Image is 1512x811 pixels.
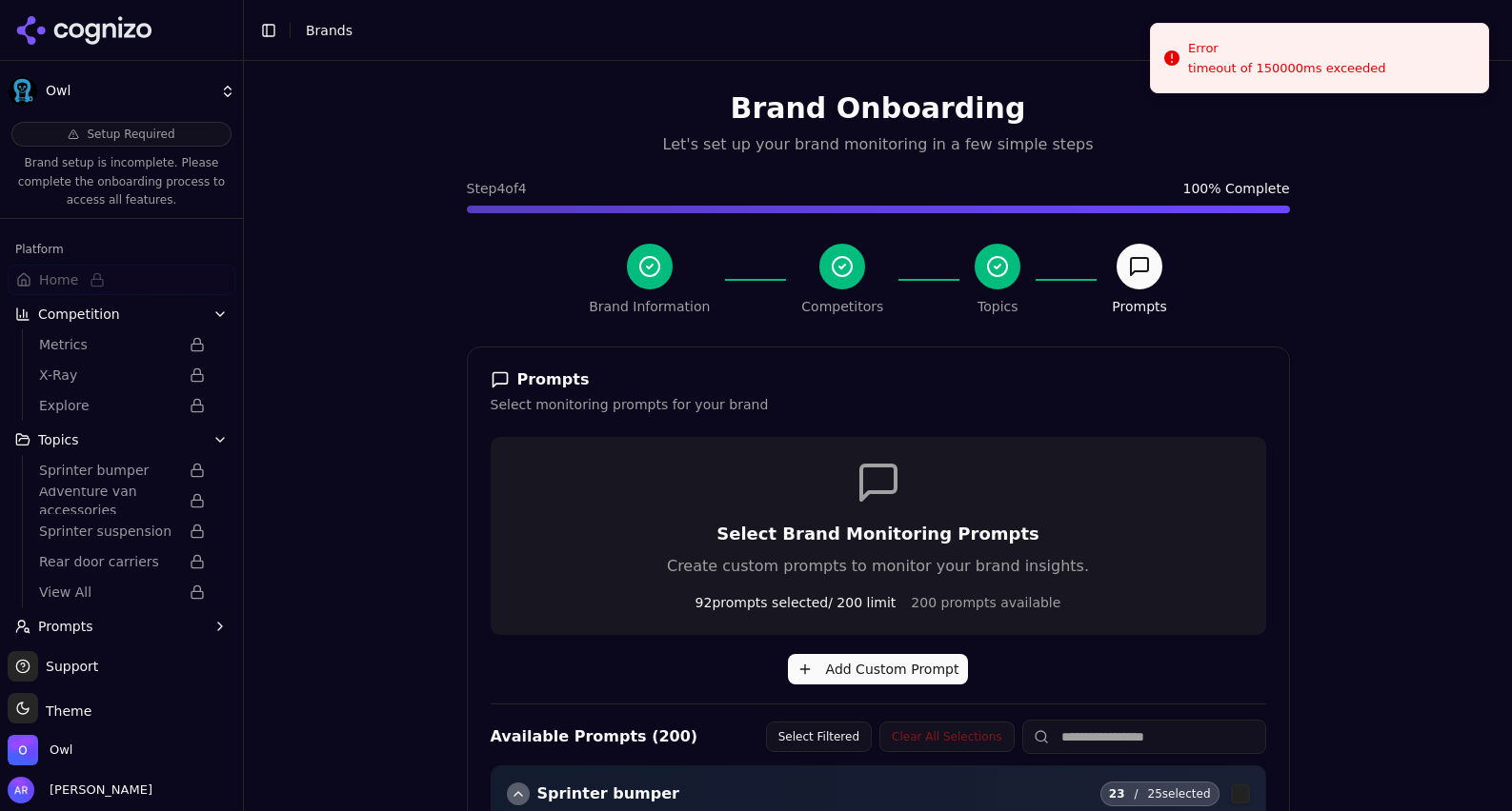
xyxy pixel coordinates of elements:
[8,735,38,765] img: Owl
[8,611,235,642] button: Prompts
[38,703,91,719] span: Theme
[39,366,178,385] span: X-Ray
[801,297,883,316] div: Competitors
[467,91,1290,126] h1: Brand Onboarding
[39,522,178,541] span: Sprinter suspension
[1112,297,1167,316] div: Prompts
[1100,781,1220,806] span: 25 selected
[38,305,120,324] span: Competition
[1183,179,1290,198] span: 100 % Complete
[46,83,212,100] span: Owl
[1188,60,1386,77] div: timeout of 150000ms exceeded
[1447,718,1493,763] iframe: Intercom live chat
[1109,786,1125,801] span: 23
[8,777,152,803] button: Open user button
[766,722,872,752] button: Select Filtered
[306,23,353,38] span: Brands
[50,742,72,759] span: Owl
[8,735,72,765] button: Open organization switcher
[39,552,178,571] span: Rear door carriers
[39,270,78,289] span: Home
[42,781,152,799] span: [PERSON_NAME]
[978,297,1018,316] div: Topics
[696,593,897,612] span: 92 prompts selected / 200 limit
[11,154,232,210] p: Brand setup is incomplete. Please complete the onboarding process to access all features.
[39,396,178,415] span: Explore
[8,425,235,455] button: Topics
[87,127,174,142] span: Setup Required
[1188,39,1386,58] div: Error
[491,395,1266,414] div: Select monitoring prompts for your brand
[514,521,1243,547] h3: Select Brand Monitoring Prompts
[788,654,969,684] button: Add Custom Prompt
[467,179,527,198] span: Step 4 of 4
[39,335,178,354] span: Metrics
[491,370,1266,389] div: Prompts
[39,482,178,520] span: Adventure van accessories
[306,21,1459,40] nav: breadcrumb
[38,657,98,676] span: Support
[1135,786,1139,801] span: /
[507,782,679,805] button: Sprinter bumper
[8,777,34,803] img: Adam Raper
[8,234,235,265] div: Platform
[8,76,38,107] img: Owl
[8,299,235,329] button: Competition
[467,133,1290,156] p: Let's set up your brand monitoring in a few simple steps
[911,593,1060,612] span: 200 prompts available
[39,583,178,602] span: View All
[38,430,79,449] span: Topics
[879,722,1014,752] button: Clear All Selections
[39,461,178,480] span: Sprinter bumper
[491,725,698,748] h4: Available Prompts ( 200 )
[589,297,710,316] div: Brand Information
[38,617,93,636] span: Prompts
[514,555,1243,578] p: Create custom prompts to monitor your brand insights.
